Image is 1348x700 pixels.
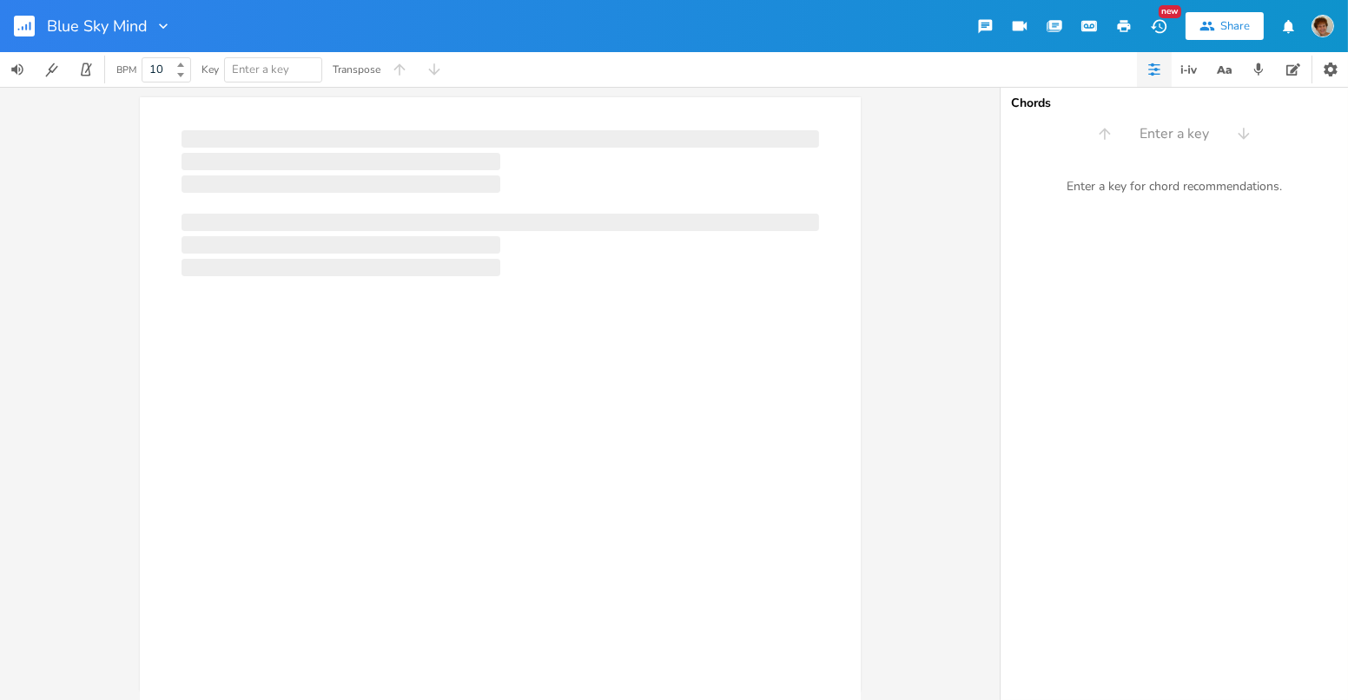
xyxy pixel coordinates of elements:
[47,18,148,34] span: Blue Sky Mind
[1312,15,1334,37] img: scohenmusic
[1186,12,1264,40] button: Share
[333,64,380,75] div: Transpose
[202,64,219,75] div: Key
[116,65,136,75] div: BPM
[1001,168,1348,205] div: Enter a key for chord recommendations.
[1011,97,1338,109] div: Chords
[1220,18,1250,34] div: Share
[1141,10,1176,42] button: New
[1140,124,1209,144] span: Enter a key
[1159,5,1181,18] div: New
[232,62,289,77] span: Enter a key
